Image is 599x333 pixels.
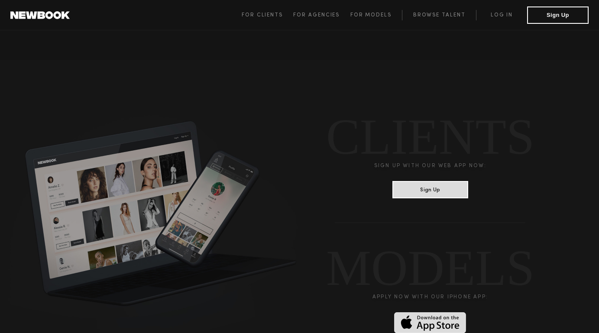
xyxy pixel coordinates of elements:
div: Apply now with our iPHONE APP: [372,294,488,300]
a: Log in [476,10,527,20]
button: Sign Up [527,6,589,24]
a: For Models [350,10,402,20]
a: For Agencies [293,10,350,20]
button: Sign Up [392,181,468,198]
a: Browse Talent [402,10,476,20]
span: For Models [350,13,392,18]
div: MODELS [326,247,534,289]
a: For Clients [242,10,293,20]
div: Sign up with our web app now: [374,163,487,169]
span: For Clients [242,13,283,18]
span: For Agencies [293,13,340,18]
div: CLIENTS [326,116,534,158]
